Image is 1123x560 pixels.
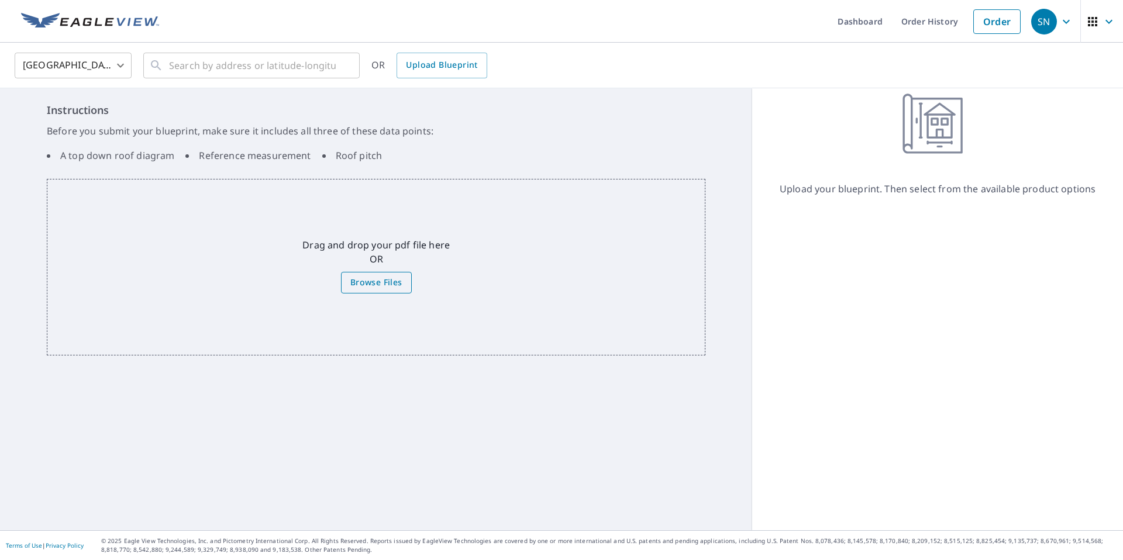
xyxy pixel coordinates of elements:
[780,182,1096,196] p: Upload your blueprint. Then select from the available product options
[6,542,84,549] p: |
[15,49,132,82] div: [GEOGRAPHIC_DATA]
[397,53,487,78] a: Upload Blueprint
[1031,9,1057,34] div: SN
[47,102,705,118] h6: Instructions
[973,9,1021,34] a: Order
[322,148,383,163] li: Roof pitch
[6,541,42,549] a: Terms of Use
[101,537,1117,554] p: © 2025 Eagle View Technologies, Inc. and Pictometry International Corp. All Rights Reserved. Repo...
[406,58,477,72] span: Upload Blueprint
[21,13,159,30] img: EV Logo
[185,148,311,163] li: Reference measurement
[302,238,450,266] p: Drag and drop your pdf file here OR
[47,148,174,163] li: A top down roof diagram
[46,541,84,549] a: Privacy Policy
[341,272,412,293] label: Browse Files
[169,49,336,82] input: Search by address or latitude-longitude
[47,124,705,138] p: Before you submit your blueprint, make sure it includes all three of these data points:
[371,53,487,78] div: OR
[350,275,402,290] span: Browse Files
